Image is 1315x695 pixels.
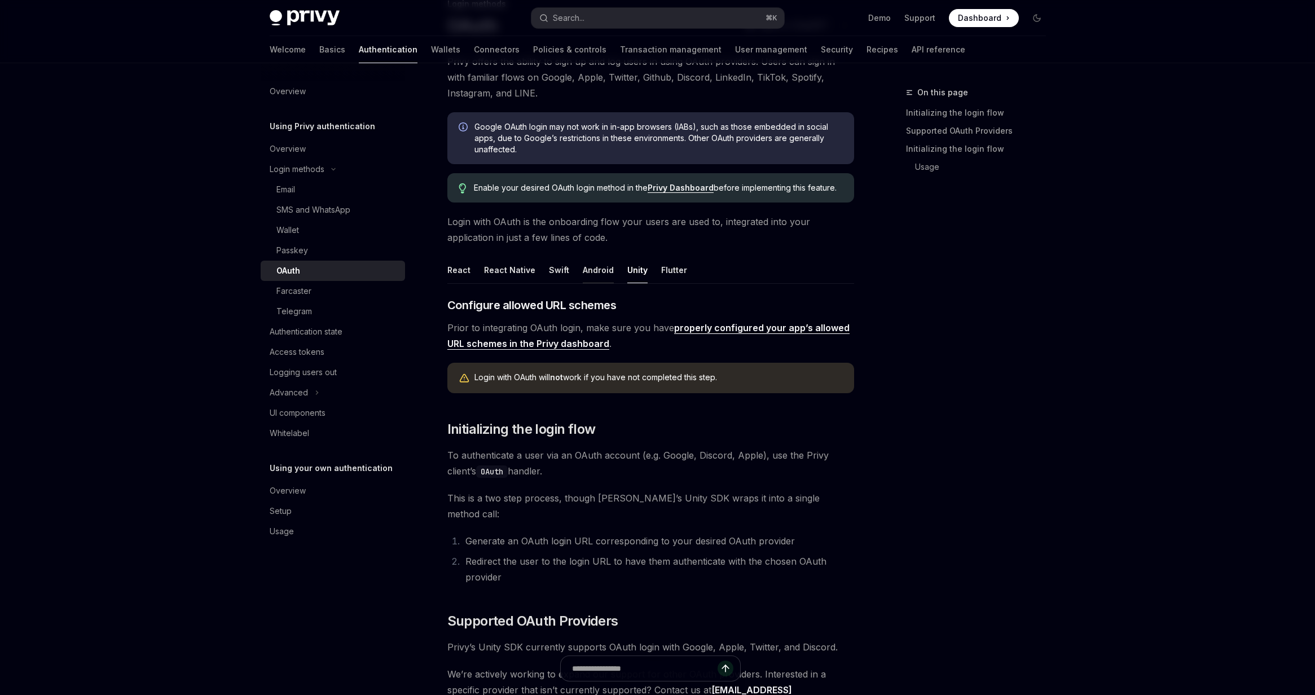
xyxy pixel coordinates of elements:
[276,183,295,196] div: Email
[1028,9,1046,27] button: Toggle dark mode
[462,553,854,585] li: Redirect the user to the login URL to have them authenticate with the chosen OAuth provider
[474,36,520,63] a: Connectors
[270,162,324,176] div: Login methods
[261,301,405,322] a: Telegram
[261,403,405,423] a: UI components
[915,158,1055,176] a: Usage
[270,325,342,338] div: Authentication state
[447,54,854,101] span: Privy offers the ability to sign up and log users in using OAuth providers. Users can sign in wit...
[531,8,784,28] button: Search...⌘K
[359,36,417,63] a: Authentication
[270,525,294,538] div: Usage
[474,372,843,384] div: Login with OAuth will work if you have not completed this step.
[261,261,405,281] a: OAuth
[867,36,898,63] a: Recipes
[447,490,854,522] span: This is a two step process, though [PERSON_NAME]’s Unity SDK wraps it into a single method call:
[627,257,648,283] button: Unity
[319,36,345,63] a: Basics
[276,284,311,298] div: Farcaster
[276,203,350,217] div: SMS and WhatsApp
[261,481,405,501] a: Overview
[261,179,405,200] a: Email
[270,426,309,440] div: Whitelabel
[821,36,853,63] a: Security
[476,465,508,478] code: OAuth
[904,12,935,24] a: Support
[270,36,306,63] a: Welcome
[912,36,965,63] a: API reference
[917,86,968,99] span: On this page
[276,223,299,237] div: Wallet
[276,305,312,318] div: Telegram
[868,12,891,24] a: Demo
[276,244,308,257] div: Passkey
[958,12,1001,24] span: Dashboard
[261,322,405,342] a: Authentication state
[261,501,405,521] a: Setup
[261,240,405,261] a: Passkey
[270,142,306,156] div: Overview
[474,182,842,193] span: Enable your desired OAuth login method in the before implementing this feature.
[270,120,375,133] h5: Using Privy authentication
[270,406,326,420] div: UI components
[261,220,405,240] a: Wallet
[447,214,854,245] span: Login with OAuth is the onboarding flow your users are used to, integrated into your application ...
[261,521,405,542] a: Usage
[661,257,687,283] button: Flutter
[270,461,393,475] h5: Using your own authentication
[447,320,854,351] span: Prior to integrating OAuth login, make sure you have .
[431,36,460,63] a: Wallets
[270,10,340,26] img: dark logo
[447,639,854,655] span: Privy’s Unity SDK currently supports OAuth login with Google, Apple, Twitter, and Discord.
[462,533,854,549] li: Generate an OAuth login URL corresponding to your desired OAuth provider
[474,121,843,155] span: Google OAuth login may not work in in-app browsers (IABs), such as those embedded in social apps,...
[906,104,1055,122] a: Initializing the login flow
[447,612,618,630] span: Supported OAuth Providers
[270,366,337,379] div: Logging users out
[261,342,405,362] a: Access tokens
[583,257,614,283] button: Android
[906,122,1055,140] a: Supported OAuth Providers
[261,139,405,159] a: Overview
[949,9,1019,27] a: Dashboard
[261,362,405,382] a: Logging users out
[550,372,563,382] strong: not
[459,183,467,193] svg: Tip
[620,36,722,63] a: Transaction management
[648,183,714,193] a: Privy Dashboard
[276,264,300,278] div: OAuth
[533,36,606,63] a: Policies & controls
[261,81,405,102] a: Overview
[447,297,617,313] span: Configure allowed URL schemes
[459,373,470,384] svg: Warning
[270,386,308,399] div: Advanced
[447,257,470,283] button: React
[906,140,1055,158] a: Initializing the login flow
[270,85,306,98] div: Overview
[553,11,584,25] div: Search...
[261,200,405,220] a: SMS and WhatsApp
[270,484,306,498] div: Overview
[718,661,733,676] button: Send message
[766,14,777,23] span: ⌘ K
[270,345,324,359] div: Access tokens
[270,504,292,518] div: Setup
[261,281,405,301] a: Farcaster
[484,257,535,283] button: React Native
[261,423,405,443] a: Whitelabel
[549,257,569,283] button: Swift
[447,447,854,479] span: To authenticate a user via an OAuth account (e.g. Google, Discord, Apple), use the Privy client’s...
[459,122,470,134] svg: Info
[735,36,807,63] a: User management
[447,420,596,438] span: Initializing the login flow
